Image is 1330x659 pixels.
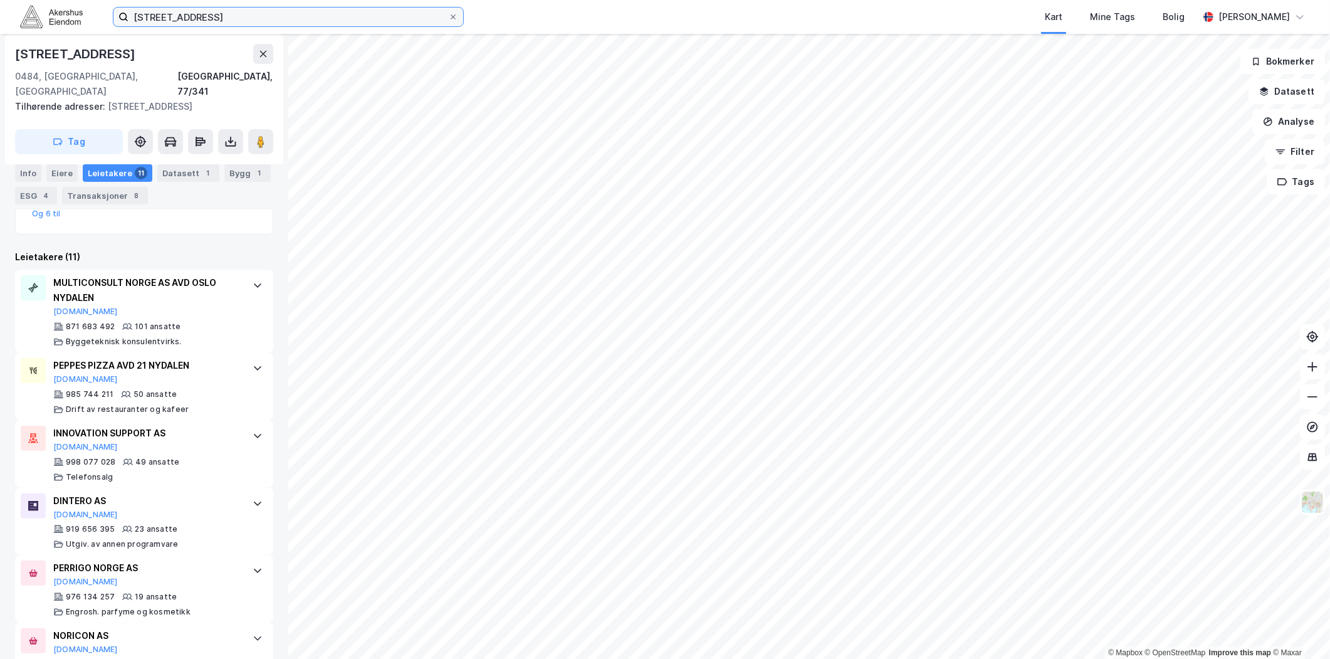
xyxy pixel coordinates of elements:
button: [DOMAIN_NAME] [53,307,118,317]
div: [STREET_ADDRESS] [15,99,263,114]
div: 49 ansatte [135,457,179,467]
div: 998 077 028 [66,457,115,467]
button: Bokmerker [1240,49,1325,74]
a: OpenStreetMap [1145,648,1206,657]
div: PEPPES PIZZA AVD 21 NYDALEN [53,358,240,373]
div: 23 ansatte [135,524,177,534]
div: 985 744 211 [66,389,113,399]
div: INNOVATION SUPPORT AS [53,426,240,441]
div: 11 [135,167,147,179]
div: Bolig [1163,9,1185,24]
div: Datasett [157,164,219,182]
input: Søk på adresse, matrikkel, gårdeiere, leietakere eller personer [128,8,448,26]
div: 50 ansatte [134,389,177,399]
div: Leietakere [83,164,152,182]
div: [STREET_ADDRESS] [15,44,138,64]
div: [PERSON_NAME] [1218,9,1290,24]
iframe: Chat Widget [1267,599,1330,659]
button: [DOMAIN_NAME] [53,577,118,587]
a: Mapbox [1108,648,1143,657]
img: Z [1301,490,1324,514]
div: 1 [253,167,266,179]
button: Datasett [1249,79,1325,104]
span: Tilhørende adresser: [15,101,108,112]
div: 19 ansatte [135,592,177,602]
div: 8 [130,189,143,202]
a: Improve this map [1209,648,1271,657]
div: Telefonsalg [66,472,113,482]
button: Tag [15,129,123,154]
div: 976 134 257 [66,592,115,602]
div: MULTICONSULT NORGE AS AVD OSLO NYDALEN [53,275,240,305]
div: 919 656 395 [66,524,115,534]
div: Eiere [46,164,78,182]
div: Mine Tags [1090,9,1135,24]
div: Utgiv. av annen programvare [66,539,178,549]
div: [GEOGRAPHIC_DATA], 77/341 [177,69,273,99]
div: DINTERO AS [53,493,240,509]
button: Og 6 til [32,209,61,219]
div: 101 ansatte [135,322,181,332]
button: Tags [1267,169,1325,194]
button: [DOMAIN_NAME] [53,442,118,452]
div: Engrosh. parfyme og kosmetikk [66,607,191,617]
div: NORICON AS [53,628,240,643]
div: Info [15,164,41,182]
button: [DOMAIN_NAME] [53,645,118,655]
div: ESG [15,187,57,204]
div: Bygg [224,164,271,182]
button: Analyse [1252,109,1325,134]
button: [DOMAIN_NAME] [53,374,118,384]
img: akershus-eiendom-logo.9091f326c980b4bce74ccdd9f866810c.svg [20,6,83,28]
div: 0484, [GEOGRAPHIC_DATA], [GEOGRAPHIC_DATA] [15,69,177,99]
div: 871 683 492 [66,322,115,332]
div: Byggeteknisk konsulentvirks. [66,337,182,347]
div: 4 [39,189,52,202]
div: Kart [1045,9,1062,24]
div: PERRIGO NORGE AS [53,561,240,576]
div: Leietakere (11) [15,250,273,265]
div: Drift av restauranter og kafeer [66,404,189,414]
div: Transaksjoner [62,187,148,204]
button: [DOMAIN_NAME] [53,510,118,520]
div: Kontrollprogram for chat [1267,599,1330,659]
div: 1 [202,167,214,179]
button: Filter [1265,139,1325,164]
